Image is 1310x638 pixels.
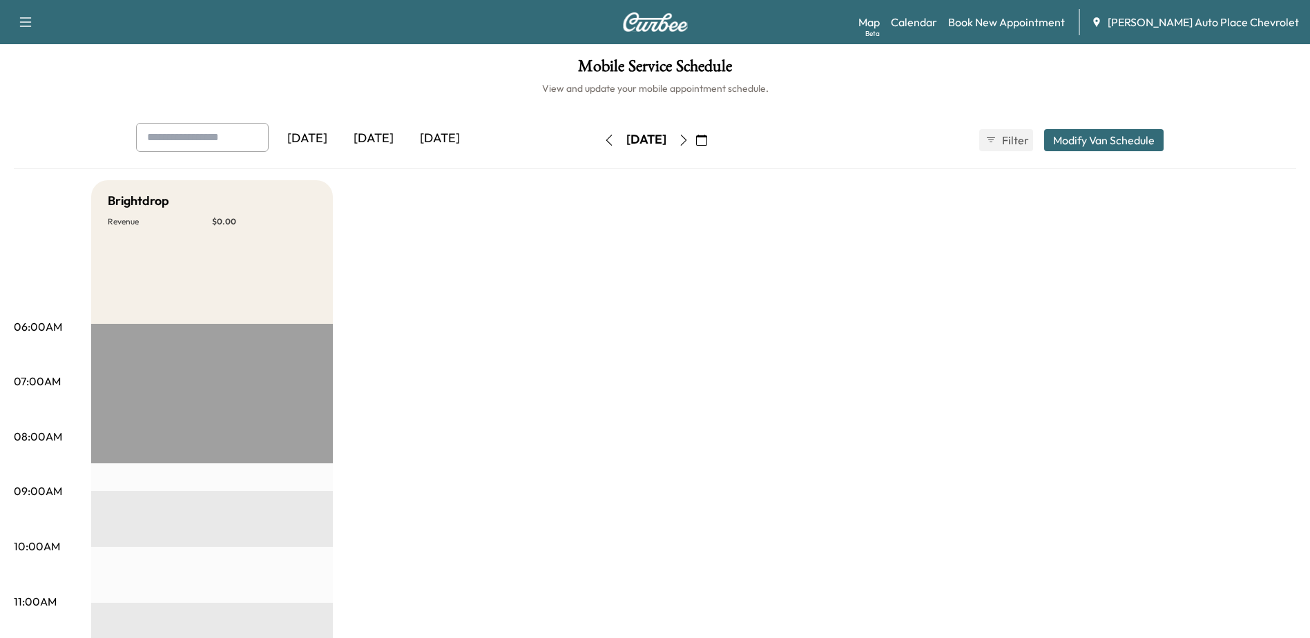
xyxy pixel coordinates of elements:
span: Filter [1002,132,1027,148]
div: [DATE] [340,123,407,155]
div: [DATE] [274,123,340,155]
p: 09:00AM [14,483,62,499]
p: 08:00AM [14,428,62,445]
p: 11:00AM [14,593,57,610]
h6: View and update your mobile appointment schedule. [14,81,1296,95]
img: Curbee Logo [622,12,688,32]
p: 10:00AM [14,538,60,554]
h5: Brightdrop [108,191,169,211]
a: Book New Appointment [948,14,1065,30]
a: MapBeta [858,14,880,30]
p: $ 0.00 [212,216,316,227]
button: Filter [979,129,1033,151]
h1: Mobile Service Schedule [14,58,1296,81]
p: 06:00AM [14,318,62,335]
button: Modify Van Schedule [1044,129,1164,151]
div: [DATE] [626,131,666,148]
p: Revenue [108,216,212,227]
span: [PERSON_NAME] Auto Place Chevrolet [1108,14,1299,30]
a: Calendar [891,14,937,30]
div: [DATE] [407,123,473,155]
div: Beta [865,28,880,39]
p: 07:00AM [14,373,61,389]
